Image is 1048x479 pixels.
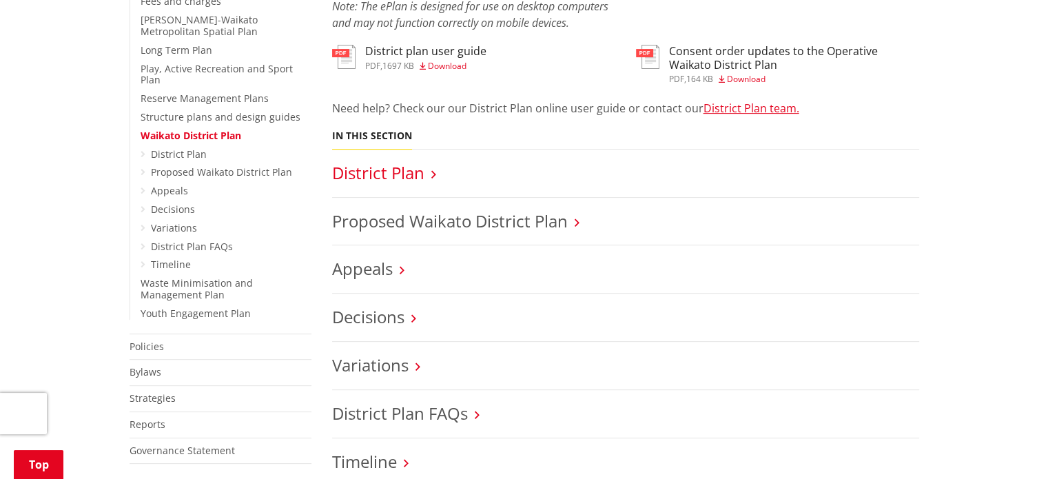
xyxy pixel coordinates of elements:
a: Decisions [151,203,195,216]
p: Need help? Check our our District Plan online user guide or contact our [332,100,919,116]
h5: In this section [332,130,412,142]
a: District Plan team. [703,101,799,116]
span: pdf [365,60,380,72]
img: document-pdf.svg [636,45,659,69]
a: Play, Active Recreation and Sport Plan [141,62,293,87]
a: Governance Statement [130,444,235,457]
a: Bylaws [130,365,161,378]
a: District plan user guide pdf,1697 KB Download [332,45,486,70]
span: 164 KB [686,73,713,85]
span: pdf [669,73,684,85]
a: Long Term Plan [141,43,212,57]
h3: Consent order updates to the Operative Waikato District Plan [669,45,919,71]
img: document-pdf.svg [332,45,356,69]
a: Structure plans and design guides [141,110,300,123]
a: District Plan [151,147,207,161]
a: District Plan FAQs [151,240,233,253]
a: Proposed Waikato District Plan [151,165,292,179]
a: Variations [151,221,197,234]
h3: District plan user guide [365,45,486,58]
a: Waste Minimisation and Management Plan [141,276,253,301]
a: Youth Engagement Plan [141,307,251,320]
span: Download [428,60,466,72]
a: Decisions [332,305,404,328]
a: Proposed Waikato District Plan [332,210,568,232]
a: Appeals [332,257,393,280]
a: District Plan FAQs [332,402,468,425]
a: Timeline [332,450,397,473]
span: Download [727,73,766,85]
a: Reserve Management Plans [141,92,269,105]
a: Top [14,450,63,479]
a: Appeals [151,184,188,197]
span: 1697 KB [382,60,414,72]
a: Reports [130,418,165,431]
a: District Plan [332,161,424,184]
a: Policies [130,340,164,353]
a: Strategies [130,391,176,405]
a: Waikato District Plan [141,129,241,142]
a: Variations [332,354,409,376]
div: , [365,62,486,70]
a: [PERSON_NAME]-Waikato Metropolitan Spatial Plan [141,13,258,38]
a: Consent order updates to the Operative Waikato District Plan pdf,164 KB Download [636,45,919,83]
a: Timeline [151,258,191,271]
iframe: Messenger Launcher [985,421,1034,471]
div: , [669,75,919,83]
